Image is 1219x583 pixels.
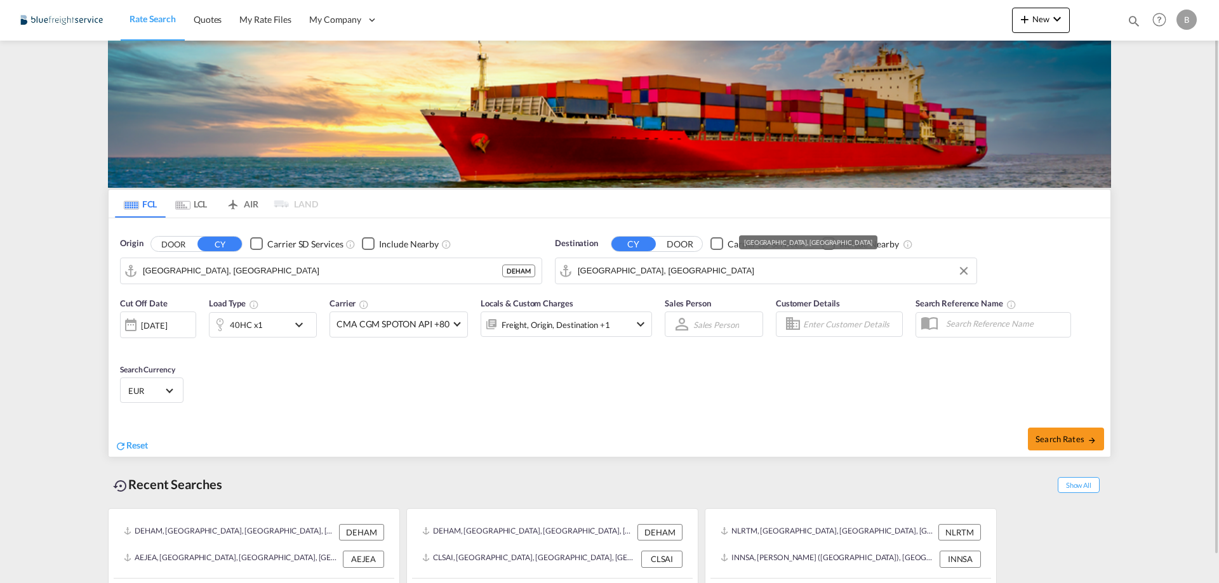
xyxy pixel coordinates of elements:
[120,337,130,354] md-datepicker: Select
[555,237,598,250] span: Destination
[940,551,981,567] div: INNSA
[822,237,899,251] md-checkbox: Checkbox No Ink
[216,190,267,218] md-tab-item: AIR
[141,320,167,331] div: [DATE]
[115,439,148,453] div: icon-refreshReset
[108,470,227,499] div: Recent Searches
[1012,8,1070,33] button: icon-plus 400-fgNewicon-chevron-down
[128,385,164,396] span: EUR
[1049,11,1065,27] md-icon: icon-chevron-down
[250,237,343,251] md-checkbox: Checkbox No Ink
[121,258,542,284] md-input-container: Hamburg, DEHAM
[940,314,1070,333] input: Search Reference Name
[1149,9,1170,30] span: Help
[1028,428,1104,450] button: Search Ratesicon-arrow-right
[120,311,196,338] div: [DATE]
[839,238,899,251] div: Include Nearby
[556,258,976,284] md-input-container: Jebel Ali, AEJEA
[124,551,340,567] div: AEJEA, Jebel Ali, United Arab Emirates, Middle East, Middle East
[422,551,638,567] div: CLSAI, San Antonio, Chile, South America, Americas
[124,524,336,540] div: DEHAM, Hamburg, Germany, Western Europe, Europe
[611,237,656,251] button: CY
[115,190,166,218] md-tab-item: FCL
[665,298,711,308] span: Sales Person
[502,316,610,334] div: Freight Origin Destination Factory Stuffing
[359,299,369,310] md-icon: The selected Trucker/Carrierwill be displayed in the rate results If the rates are from another f...
[113,478,128,494] md-icon: icon-backup-restore
[803,315,898,334] input: Enter Customer Details
[916,298,1016,308] span: Search Reference Name
[362,237,439,251] md-checkbox: Checkbox No Ink
[345,239,356,249] md-icon: Unchecked: Search for CY (Container Yard) services for all selected carriers.Checked : Search for...
[225,197,241,206] md-icon: icon-airplane
[1017,11,1032,27] md-icon: icon-plus 400-fg
[641,551,683,567] div: CLSAI
[637,524,683,540] div: DEHAM
[721,551,936,567] div: INNSA, Jawaharlal Nehru (Nhava Sheva), India, Indian Subcontinent, Asia Pacific
[744,235,872,249] div: [GEOGRAPHIC_DATA], [GEOGRAPHIC_DATA]
[109,218,1110,457] div: Origin DOOR CY Checkbox No InkUnchecked: Search for CY (Container Yard) services for all selected...
[441,239,451,249] md-icon: Unchecked: Ignores neighbouring ports when fetching rates.Checked : Includes neighbouring ports w...
[309,13,361,26] span: My Company
[209,312,317,337] div: 40HC x1icon-chevron-down
[422,524,634,540] div: DEHAM, Hamburg, Germany, Western Europe, Europe
[120,237,143,250] span: Origin
[578,261,970,280] input: Search by Port
[1036,434,1096,444] span: Search Rates
[1176,10,1197,30] div: B
[197,237,242,251] button: CY
[249,299,259,310] md-icon: icon-information-outline
[502,265,535,277] div: DEHAM
[19,6,105,34] img: 9097ab40c0d911ee81d80fb7ec8da167.JPG
[710,237,803,251] md-checkbox: Checkbox No Ink
[1127,14,1141,33] div: icon-magnify
[379,238,439,251] div: Include Nearby
[339,524,384,540] div: DEHAM
[776,298,840,308] span: Customer Details
[120,365,175,374] span: Search Currency
[1127,14,1141,28] md-icon: icon-magnify
[658,237,702,251] button: DOOR
[120,298,168,308] span: Cut Off Date
[692,315,740,334] md-select: Sales Person
[194,14,222,25] span: Quotes
[230,316,263,334] div: 40HC x1
[336,318,450,331] span: CMA CGM SPOTON API +80
[291,317,313,332] md-icon: icon-chevron-down
[1006,299,1016,310] md-icon: Your search will be saved by the below given name
[126,440,148,450] span: Reset
[239,14,291,25] span: My Rate Files
[1058,477,1100,493] span: Show All
[728,238,803,251] div: Carrier SD Services
[166,190,216,218] md-tab-item: LCL
[115,440,126,452] md-icon: icon-refresh
[130,13,176,24] span: Rate Search
[481,311,652,337] div: Freight Origin Destination Factory Stuffingicon-chevron-down
[903,239,913,249] md-icon: Unchecked: Ignores neighbouring ports when fetching rates.Checked : Includes neighbouring ports w...
[330,298,369,308] span: Carrier
[127,381,177,400] md-select: Select Currency: € EUREuro
[633,317,648,332] md-icon: icon-chevron-down
[343,551,384,567] div: AEJEA
[1088,436,1096,445] md-icon: icon-arrow-right
[115,190,318,218] md-pagination-wrapper: Use the left and right arrow keys to navigate between tabs
[954,261,973,280] button: Clear Input
[481,298,573,308] span: Locals & Custom Charges
[721,524,935,540] div: NLRTM, Rotterdam, Netherlands, Western Europe, Europe
[143,261,502,280] input: Search by Port
[267,238,343,251] div: Carrier SD Services
[209,298,259,308] span: Load Type
[1017,14,1065,24] span: New
[151,237,196,251] button: DOOR
[938,524,981,540] div: NLRTM
[108,41,1111,188] img: LCL+%26+FCL+BACKGROUND.png
[1149,9,1176,32] div: Help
